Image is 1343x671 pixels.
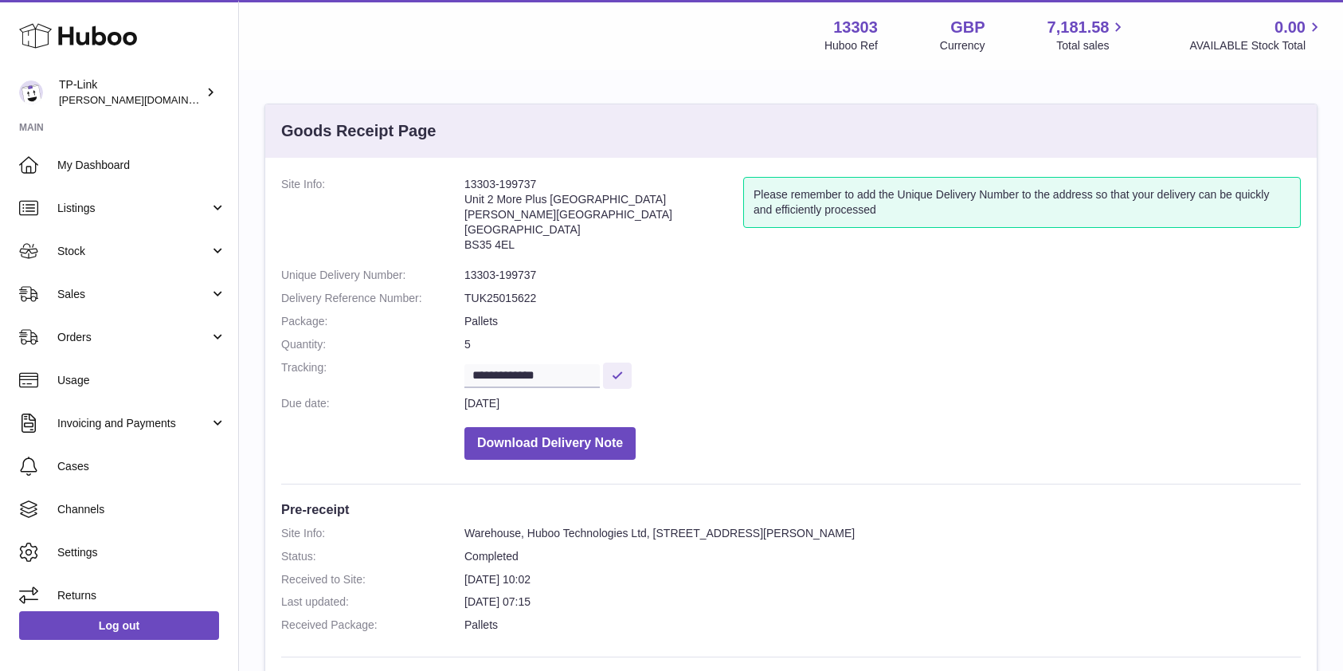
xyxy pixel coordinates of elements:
span: AVAILABLE Stock Total [1189,38,1324,53]
div: Currency [940,38,985,53]
span: Cases [57,459,226,474]
div: Huboo Ref [824,38,878,53]
dd: TUK25015622 [464,291,1301,306]
dt: Unique Delivery Number: [281,268,464,283]
dd: Warehouse, Huboo Technologies Ltd, [STREET_ADDRESS][PERSON_NAME] [464,526,1301,541]
dt: Received Package: [281,618,464,633]
span: 7,181.58 [1047,17,1110,38]
span: Usage [57,373,226,388]
address: 13303-199737 Unit 2 More Plus [GEOGRAPHIC_DATA] [PERSON_NAME][GEOGRAPHIC_DATA] [GEOGRAPHIC_DATA] ... [464,177,743,260]
strong: 13303 [833,17,878,38]
span: Total sales [1056,38,1127,53]
dt: Tracking: [281,360,464,388]
dd: 13303-199737 [464,268,1301,283]
dd: Pallets [464,618,1301,633]
div: Please remember to add the Unique Delivery Number to the address so that your delivery can be qui... [743,177,1301,228]
dt: Delivery Reference Number: [281,291,464,306]
span: Settings [57,545,226,560]
span: Listings [57,201,209,216]
span: Channels [57,502,226,517]
dt: Due date: [281,396,464,411]
img: susie.li@tp-link.com [19,80,43,104]
dd: [DATE] [464,396,1301,411]
button: Download Delivery Note [464,427,636,460]
h3: Pre-receipt [281,500,1301,518]
dt: Package: [281,314,464,329]
strong: GBP [950,17,985,38]
span: Invoicing and Payments [57,416,209,431]
dt: Last updated: [281,594,464,610]
dt: Quantity: [281,337,464,352]
a: 0.00 AVAILABLE Stock Total [1189,17,1324,53]
a: 7,181.58 Total sales [1047,17,1128,53]
dd: Completed [464,549,1301,564]
span: My Dashboard [57,158,226,173]
div: TP-Link [59,77,202,108]
dt: Received to Site: [281,572,464,587]
dd: Pallets [464,314,1301,329]
span: Returns [57,588,226,603]
dt: Site Info: [281,177,464,260]
span: Stock [57,244,209,259]
span: [PERSON_NAME][DOMAIN_NAME][EMAIL_ADDRESS][DOMAIN_NAME] [59,93,402,106]
a: Log out [19,611,219,640]
span: Sales [57,287,209,302]
dt: Status: [281,549,464,564]
dd: [DATE] 07:15 [464,594,1301,610]
dt: Site Info: [281,526,464,541]
span: 0.00 [1274,17,1306,38]
dd: 5 [464,337,1301,352]
h3: Goods Receipt Page [281,120,437,142]
span: Orders [57,330,209,345]
dd: [DATE] 10:02 [464,572,1301,587]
